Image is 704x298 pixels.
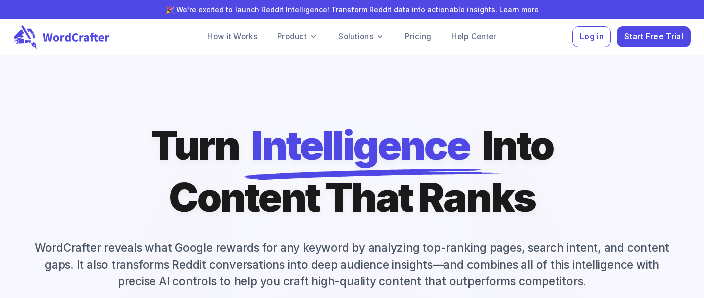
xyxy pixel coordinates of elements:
[617,26,690,48] button: Start Free Trial
[624,30,683,44] span: Start Free Trial
[16,4,688,15] p: 🎉 We're excited to launch Reddit Intelligence! Transform Reddit data into actionable insights.
[580,30,604,44] span: Log in
[151,119,553,223] h1: Turn Into Content That Ranks
[443,27,504,47] a: Help Center
[330,27,393,47] a: Solutions
[251,119,470,171] span: Intelligence
[269,27,326,47] a: Product
[397,27,439,47] a: Pricing
[199,27,265,47] a: How it Works
[499,5,539,14] a: Learn more
[572,26,611,48] button: Log in
[14,239,691,290] p: WordCrafter reveals what Google rewards for any keyword by analyzing top-ranking pages, search in...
